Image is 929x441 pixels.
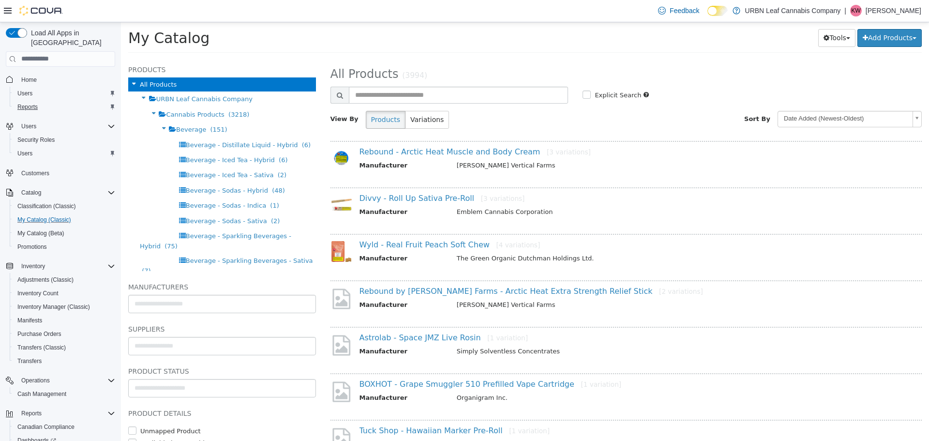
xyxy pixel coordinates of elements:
small: [1 variation] [366,312,407,319]
button: Users [10,147,119,160]
button: Canadian Compliance [10,420,119,434]
a: Canadian Compliance [14,421,78,433]
a: Rebound by [PERSON_NAME] Farms - Arctic Heat Extra Strength Relief Stick[2 variations] [239,264,582,274]
th: Manufacturer [239,324,329,336]
a: Transfers [14,355,45,367]
th: Manufacturer [239,417,329,429]
button: Reports [10,100,119,114]
span: Canadian Compliance [17,423,75,431]
span: Users [17,150,32,157]
a: Users [14,148,36,159]
button: Users [17,121,40,132]
a: Inventory Count [14,288,62,299]
span: Promotions [17,243,47,251]
td: The Green Organic Dutchman Holdings Ltd. [329,231,779,243]
button: Operations [17,375,54,386]
span: Beverage - Iced Tea - Hybrid [65,134,154,141]
span: Beverage - Sodas - Hybrid [65,165,147,172]
span: Customers [21,169,49,177]
label: Unmapped Product [17,404,80,414]
span: Transfers (Classic) [17,344,66,351]
button: Transfers [10,354,119,368]
th: Manufacturer [239,278,329,290]
button: Add Products [736,7,801,25]
small: [2 variations] [538,265,582,273]
span: Beverage [55,104,85,111]
button: Inventory Manager (Classic) [10,300,119,314]
button: Customers [2,166,119,180]
span: Sort By [623,93,649,100]
span: Purchase Orders [17,330,61,338]
span: Beverage - Sodas - Indica [65,180,145,187]
button: Inventory [17,260,49,272]
button: Catalog [2,186,119,199]
a: Tuck Shop - Hawaiian Marker Pre-Roll[1 variation] [239,404,429,413]
span: Users [14,88,115,99]
span: (3218) [107,89,128,96]
span: Manifests [14,315,115,326]
img: 150 [210,172,231,194]
span: (151) [90,104,106,111]
h5: Suppliers [7,301,195,313]
button: Cash Management [10,387,119,401]
div: Katlyn Wiebe [850,5,862,16]
span: Operations [17,375,115,386]
img: missing-image.png [210,358,231,381]
td: [PERSON_NAME] Vertical Farms [329,278,779,290]
span: Date Added (Newest-Oldest) [657,89,788,104]
img: 150 [210,218,231,240]
button: My Catalog (Classic) [10,213,119,227]
span: Home [17,74,115,86]
input: Dark Mode [707,6,728,16]
button: Tools [697,7,734,25]
span: (2) [150,195,159,202]
th: Manufacturer [239,231,329,243]
span: (75) [44,220,57,228]
button: Classification (Classic) [10,199,119,213]
img: missing-image.png [210,311,231,335]
th: Manufacturer [239,138,329,151]
button: Variations [284,89,328,106]
td: [PERSON_NAME] [329,417,779,429]
span: My Catalog (Beta) [17,229,64,237]
span: Beverage - Iced Tea - Sativa [65,149,153,156]
span: Security Roles [17,136,55,144]
button: Manifests [10,314,119,327]
button: Promotions [10,240,119,254]
span: Reports [17,408,115,419]
a: Rebound - Arctic Heat Muscle and Body Cream[3 variations] [239,125,470,134]
button: Inventory Count [10,287,119,300]
label: Available by Dropship [17,416,88,426]
a: Security Roles [14,134,59,146]
span: Reports [17,103,38,111]
span: Promotions [14,241,115,253]
span: Transfers [14,355,115,367]
span: Feedback [670,6,699,15]
a: Adjustments (Classic) [14,274,77,286]
a: Cash Management [14,388,70,400]
button: Adjustments (Classic) [10,273,119,287]
span: Users [21,122,36,130]
td: Organigram Inc. [329,371,779,383]
span: Security Roles [14,134,115,146]
a: Home [17,74,41,86]
button: Purchase Orders [10,327,119,341]
span: View By [210,93,238,100]
span: Operations [21,377,50,384]
span: URBN Leaf Cannabis Company [35,73,132,80]
a: Astrolab - Space JMZ Live Rosin[1 variation] [239,311,407,320]
span: Beverage - Distillate Liquid - Hybrid [65,119,177,126]
a: Purchase Orders [14,328,65,340]
button: Products [245,89,285,106]
button: Security Roles [10,133,119,147]
a: Manifests [14,315,46,326]
span: (1) [149,180,158,187]
span: (6) [158,134,166,141]
a: Transfers (Classic) [14,342,70,353]
span: Cash Management [14,388,115,400]
span: Catalog [17,187,115,198]
span: All Products [210,45,278,59]
span: Inventory [17,260,115,272]
span: Beverage - Sparkling Beverages - Sativa [65,235,192,242]
span: Catalog [21,189,41,197]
